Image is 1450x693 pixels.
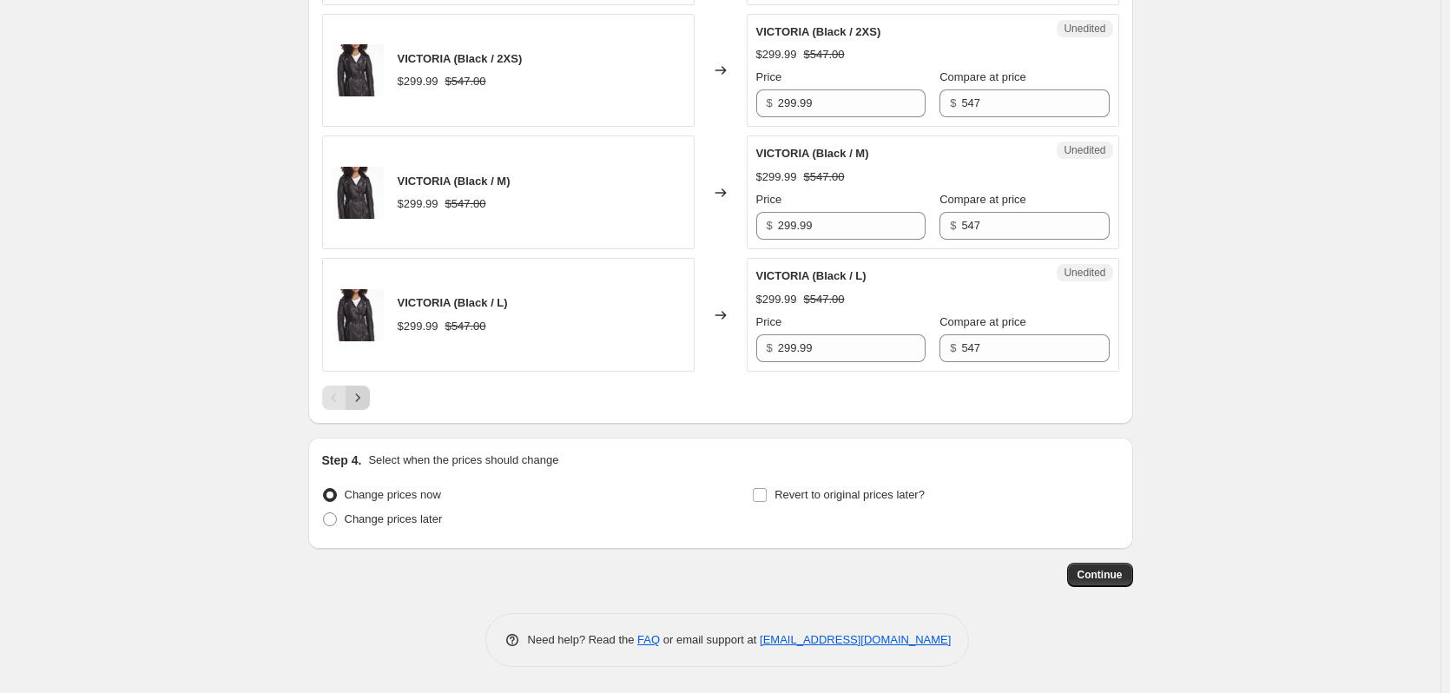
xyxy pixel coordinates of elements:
a: [EMAIL_ADDRESS][DOMAIN_NAME] [760,633,951,646]
span: $ [950,96,956,109]
span: VICTORIA (Black / 2XS) [756,25,881,38]
span: $547.00 [445,75,486,88]
span: $ [767,219,773,232]
span: Price [756,70,782,83]
span: Change prices later [345,512,443,525]
nav: Pagination [322,386,370,410]
span: Continue [1078,568,1123,582]
span: $299.99 [756,170,797,183]
span: $547.00 [804,48,845,61]
span: $299.99 [756,293,797,306]
span: VICTORIA (Black / L) [398,296,508,309]
span: $ [767,96,773,109]
span: Revert to original prices later? [774,488,925,501]
span: $ [950,219,956,232]
h2: Step 4. [322,452,362,469]
span: VICTORIA (Black / 2XS) [398,52,523,65]
span: $547.00 [804,170,845,183]
span: $ [950,341,956,354]
span: Price [756,315,782,328]
span: Compare at price [939,70,1026,83]
span: Unedited [1064,143,1105,157]
a: FAQ [637,633,660,646]
span: $547.00 [445,320,486,333]
span: Unedited [1064,266,1105,280]
span: VICTORIA (Black / M) [398,175,511,188]
span: $547.00 [445,197,486,210]
span: Compare at price [939,315,1026,328]
button: Continue [1067,563,1133,587]
p: Select when the prices should change [368,452,558,469]
span: $299.99 [398,75,438,88]
span: Price [756,193,782,206]
span: $299.99 [398,197,438,210]
span: Change prices now [345,488,441,501]
img: SP18-WOWJA-010_990_1_80x.jpg [332,167,384,219]
img: SP18-WOWJA-010_990_1_80x.jpg [332,289,384,341]
span: Unedited [1064,22,1105,36]
span: $ [767,341,773,354]
span: VICTORIA (Black / M) [756,147,869,160]
button: Next [346,386,370,410]
span: $299.99 [398,320,438,333]
span: $299.99 [756,48,797,61]
span: Compare at price [939,193,1026,206]
span: VICTORIA (Black / L) [756,269,867,282]
img: SP18-WOWJA-010_990_1_80x.jpg [332,44,384,96]
span: or email support at [660,633,760,646]
span: $547.00 [804,293,845,306]
span: Need help? Read the [528,633,638,646]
